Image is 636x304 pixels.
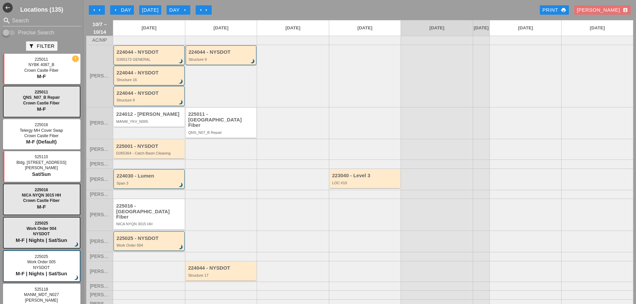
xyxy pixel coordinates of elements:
[33,232,50,236] span: NYSDOT
[113,20,185,36] a: [DATE]
[167,5,190,15] button: Day
[189,57,255,61] div: Structure 9
[329,20,401,36] a: [DATE]
[3,3,13,13] i: west
[97,7,102,13] i: arrow_left
[26,139,57,144] span: M-F (Default)
[35,155,48,159] span: 525115
[37,204,46,210] span: M-F
[35,57,48,62] span: 225011
[117,90,183,96] div: 224044 - NYSDOT
[116,203,183,220] div: 225016 - [GEOGRAPHIC_DATA] Fiber
[139,5,161,15] button: [DATE]
[540,5,569,15] a: Print
[29,42,54,50] div: Filter
[177,244,185,251] i: brightness_3
[91,7,97,13] i: arrow_left
[169,6,188,14] div: Day
[72,56,78,62] i: new_releases
[25,166,58,170] span: [PERSON_NAME]
[189,49,255,55] div: 224044 - NYSDOT
[37,106,46,112] span: M-F
[257,20,329,36] a: [DATE]
[26,41,57,51] button: Filter
[35,287,48,292] span: 525118
[29,43,34,49] i: filter_alt
[90,177,110,182] span: [PERSON_NAME]
[561,7,566,13] i: print
[188,273,255,277] div: Structure 17
[177,99,185,106] i: brightness_3
[35,254,48,259] span: 225025
[37,73,46,79] span: M-F
[33,265,50,270] span: NYSDOT
[24,292,59,297] span: MANM_MDT_N027
[562,20,633,36] a: [DATE]
[26,226,56,231] span: Work Order 004
[332,173,399,179] div: 223040 - Level 3
[177,58,185,65] i: brightness_3
[116,151,183,155] div: D265364 - Catch Basin Cleaning
[16,237,67,243] span: M-F | Nights | Sat/Sun
[73,241,80,248] i: brightness_3
[116,222,183,226] div: NICA NYQN 3015 HH
[142,6,159,14] div: [DATE]
[25,298,58,303] span: [PERSON_NAME]
[16,271,67,276] span: M-F | Nights | Sat/Sun
[28,62,54,67] span: NYBK 4087_B
[196,5,212,15] button: Move Ahead 1 Week
[90,147,110,152] span: [PERSON_NAME]
[198,7,204,13] i: arrow_right
[12,15,71,26] input: Search
[117,49,183,55] div: 224044 - NYSDOT
[90,120,110,125] span: [PERSON_NAME]
[27,260,55,264] span: Work Order 005
[90,73,110,78] span: [PERSON_NAME]
[20,128,63,133] span: Telergy MH Cover Swap
[185,20,257,36] a: [DATE]
[117,98,183,102] div: Structure 9
[117,173,183,179] div: 224030 - Lumen
[117,70,183,76] div: 224044 - NYSDOT
[3,3,13,13] button: Shrink Sidebar
[574,5,631,15] button: [PERSON_NAME]
[543,6,566,14] div: Print
[90,20,110,36] span: 10/7 – 10/14
[177,182,185,189] i: brightness_3
[117,78,183,82] div: Structure 16
[490,20,562,36] a: [DATE]
[110,5,134,15] button: Day
[204,7,209,13] i: arrow_right
[473,20,489,36] a: [DATE]
[249,58,256,65] i: brightness_3
[24,68,59,73] span: Crown Castle Fiber
[113,7,118,13] i: arrow_left
[90,269,110,274] span: [PERSON_NAME]
[90,254,110,259] span: [PERSON_NAME]
[32,171,51,177] span: Sat/Sun
[23,101,59,105] span: Crown Castle Fiber
[623,7,628,13] i: account_box
[22,193,61,198] span: NICA NYQN 3015 HH
[332,181,399,185] div: LOC #10
[3,29,81,37] div: Enable Precise search to match search terms exactly.
[89,5,105,15] button: Move Back 1 Week
[577,6,628,14] div: [PERSON_NAME]
[116,111,183,117] div: 224012 - [PERSON_NAME]
[116,143,183,149] div: 225001 - NYSDOT
[35,221,48,226] span: 225025
[117,57,183,61] div: D265172 GENERAL
[73,274,80,282] i: brightness_3
[24,133,59,138] span: Crown Castle Fiber
[177,78,185,85] i: brightness_3
[90,162,110,167] span: [PERSON_NAME]
[117,181,183,185] div: Span 3
[90,284,110,289] span: [PERSON_NAME]
[18,29,54,36] label: Precise Search
[90,212,110,217] span: [PERSON_NAME]
[188,111,255,128] div: 225011 - [GEOGRAPHIC_DATA] Fiber
[182,7,188,13] i: arrow_right
[117,236,183,241] div: 225025 - NYSDOT
[90,292,110,297] span: [PERSON_NAME]
[35,188,48,192] span: 225016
